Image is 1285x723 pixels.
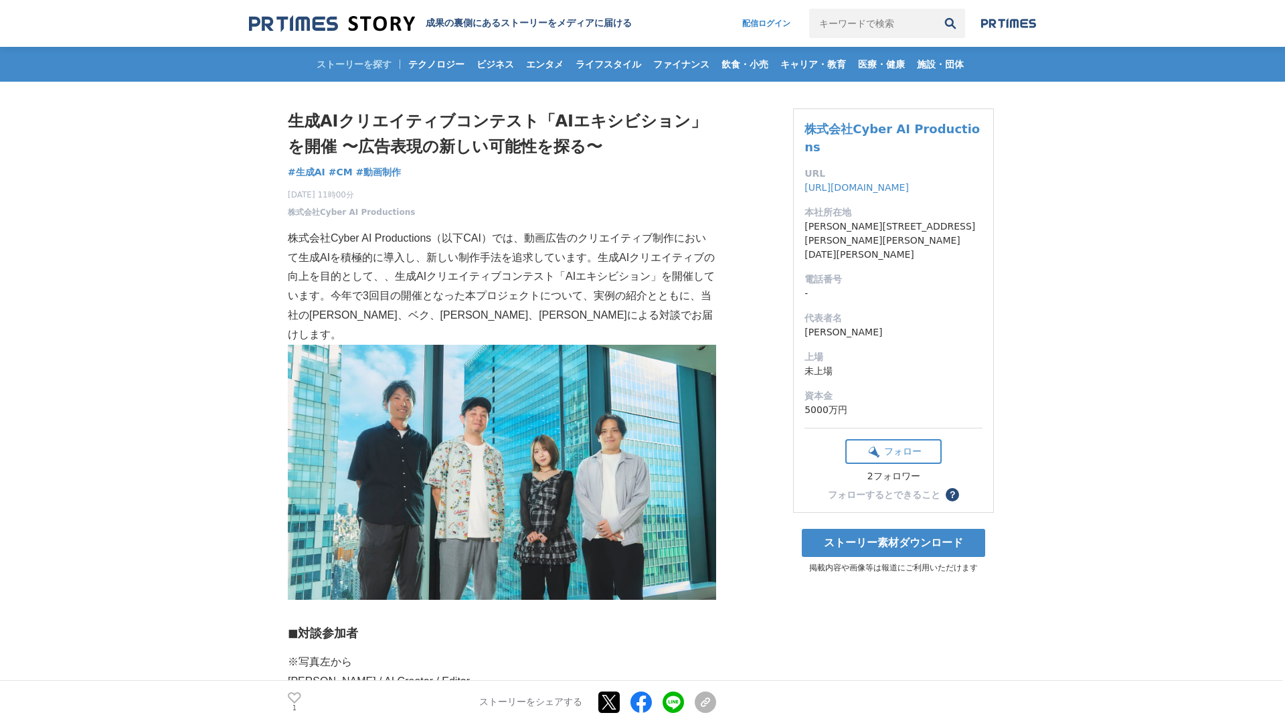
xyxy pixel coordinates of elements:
span: 飲食・小売 [716,58,774,70]
span: #CM [329,166,353,178]
a: 成果の裏側にあるストーリーをメディアに届ける 成果の裏側にあるストーリーをメディアに届ける [249,15,632,33]
span: ビジネス [471,58,519,70]
p: [PERSON_NAME] / AI Creator / Editor [288,672,716,692]
a: 飲食・小売 [716,47,774,82]
dd: 5000万円 [804,403,982,417]
img: prtimes [981,18,1036,29]
dd: [PERSON_NAME][STREET_ADDRESS][PERSON_NAME][PERSON_NAME][DATE][PERSON_NAME] [804,220,982,262]
span: テクノロジー [403,58,470,70]
a: ビジネス [471,47,519,82]
p: ※写真左から [288,653,716,672]
span: [DATE] 11時00分 [288,189,415,201]
div: 2フォロワー [845,471,942,483]
a: #動画制作 [355,165,401,179]
span: エンタメ [521,58,569,70]
dd: - [804,287,982,301]
span: #動画制作 [355,166,401,178]
span: ファイナンス [648,58,715,70]
dd: 未上場 [804,364,982,378]
a: #生成AI [288,165,325,179]
a: 配信ログイン [729,9,804,38]
a: 医療・健康 [853,47,910,82]
a: #CM [329,165,353,179]
a: 施設・団体 [912,47,969,82]
p: 1 [288,705,301,712]
p: 株式会社Cyber AI Productions（以下CAI）では、動画広告のクリエイティブ制作において生成AIを積極的に導入し、新しい制作手法を追求しています。生成AIクリエイティブの向上を目... [288,229,716,345]
dt: 電話番号 [804,272,982,287]
span: ？ [948,490,957,499]
img: thumbnail_a8bf7e80-871d-11f0-9b01-47743b3a16a4.jpg [288,345,716,600]
dt: 代表者名 [804,311,982,325]
dt: 上場 [804,350,982,364]
span: キャリア・教育 [775,58,851,70]
p: ストーリーをシェアする [479,696,582,708]
a: エンタメ [521,47,569,82]
a: 株式会社Cyber AI Productions [288,206,415,218]
dt: 本社所在地 [804,206,982,220]
dt: URL [804,167,982,181]
a: ライフスタイル [570,47,647,82]
dd: [PERSON_NAME] [804,325,982,339]
a: 株式会社Cyber AI Productions [804,122,980,154]
button: フォロー [845,439,942,464]
div: フォローするとできること [828,490,940,499]
span: ライフスタイル [570,58,647,70]
a: [URL][DOMAIN_NAME] [804,182,909,193]
h2: 成果の裏側にあるストーリーをメディアに届ける [426,17,632,29]
a: ストーリー素材ダウンロード [802,529,985,557]
dt: 資本金 [804,389,982,403]
button: ？ [946,488,959,501]
h1: 生成AIクリエイティブコンテスト「AIエキシビション」を開催 〜広告表現の新しい可能性を探る〜 [288,108,716,160]
span: 医療・健康 [853,58,910,70]
button: 検索 [936,9,965,38]
p: 掲載内容や画像等は報道にご利用いただけます [793,562,994,574]
img: 成果の裏側にあるストーリーをメディアに届ける [249,15,415,33]
h3: ◼︎対談参加者 [288,624,716,643]
a: ファイナンス [648,47,715,82]
input: キーワードで検索 [809,9,936,38]
span: #生成AI [288,166,325,178]
a: テクノロジー [403,47,470,82]
a: キャリア・教育 [775,47,851,82]
span: 施設・団体 [912,58,969,70]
